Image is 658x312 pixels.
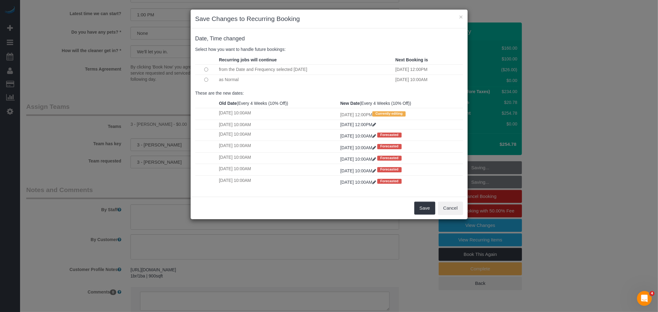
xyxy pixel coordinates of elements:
span: Forecasted [377,167,402,172]
button: Cancel [438,202,463,215]
td: [DATE] 12:00PM [339,108,463,120]
button: × [459,14,463,20]
a: [DATE] 10:00AM [340,168,377,173]
th: (Every 4 Weeks (10% Off)) [339,99,463,108]
a: [DATE] 10:00AM [340,157,377,162]
span: Currently editing [372,111,406,116]
a: [DATE] 12:00PM [340,122,376,127]
span: Date, Time [195,35,222,42]
strong: New Date [340,101,360,106]
span: 4 [650,291,655,296]
td: [DATE] 10:00AM [217,141,339,152]
a: [DATE] 10:00AM [340,145,377,150]
a: [DATE] 10:00AM [340,180,377,185]
span: Forecasted [377,144,402,149]
button: Save [414,202,435,215]
a: [DATE] 10:00AM [340,133,377,138]
td: [DATE] 10:00AM [217,108,339,120]
td: as Normal [217,75,394,84]
td: [DATE] 12:00PM [394,64,463,75]
td: [DATE] 10:00AM [394,75,463,84]
iframe: Intercom live chat [637,291,652,306]
th: (Every 4 Weeks (10% Off)) [217,99,339,108]
span: Forecasted [377,179,402,184]
strong: Old Date [219,101,237,106]
p: These are the new dates: [195,90,463,96]
td: [DATE] 10:00AM [217,152,339,164]
td: [DATE] 10:00AM [217,120,339,129]
strong: Recurring jobs will continue [219,57,277,62]
span: Forecasted [377,156,402,161]
h3: Save Changes to Recurring Booking [195,14,463,23]
span: Forecasted [377,133,402,138]
td: [DATE] 10:00AM [217,164,339,175]
td: [DATE] 10:00AM [217,175,339,187]
p: Select how you want to handle future bookings: [195,46,463,52]
strong: Next Booking is [395,57,428,62]
h4: changed [195,36,463,42]
td: [DATE] 10:00AM [217,129,339,141]
td: from the Date and Frequency selected [DATE] [217,64,394,75]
